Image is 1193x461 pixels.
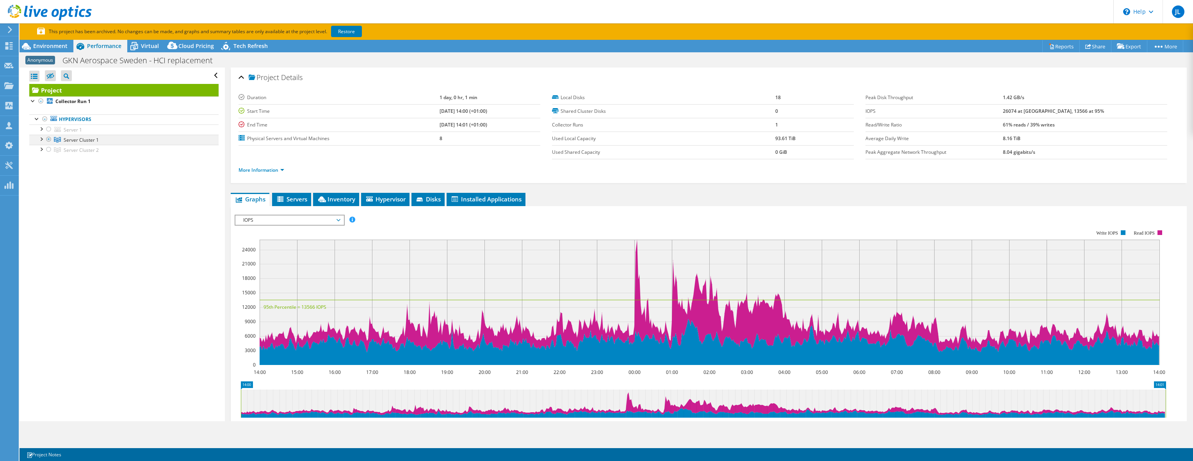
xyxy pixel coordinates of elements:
span: Inventory [317,195,355,203]
span: Server Cluster 2 [64,147,99,153]
text: 16:00 [329,369,341,376]
span: Installed Applications [450,195,522,203]
text: 03:20 [748,420,760,427]
span: Anonymous [25,56,55,64]
text: 12:40 [1108,420,1120,427]
b: 26074 at [GEOGRAPHIC_DATA], 13566 at 95% [1003,108,1104,114]
text: 3000 [245,347,256,354]
text: 22:40 [569,420,581,427]
text: Write IOPS [1096,230,1118,236]
span: Server 1 [64,126,82,133]
b: [DATE] 14:01 (+01:00) [440,121,487,128]
text: 08:40 [954,420,966,427]
text: 06:40 [877,420,889,427]
span: Virtual [141,42,159,50]
a: Share [1079,40,1111,52]
text: 95th Percentile = 13566 IOPS [264,304,326,310]
b: 8.16 TiB [1003,135,1020,142]
text: 04:40 [800,420,812,427]
text: 04:00 [778,369,791,376]
a: Hypervisors [29,114,219,125]
span: Disks [415,195,441,203]
svg: \n [1123,8,1130,15]
span: Tech Refresh [233,42,268,50]
text: 24000 [242,246,256,253]
text: 12:00 [1078,369,1090,376]
text: 19:20 [440,420,452,427]
text: 15000 [242,289,256,296]
b: 1.42 GB/s [1003,94,1024,101]
label: Start Time [239,107,440,115]
label: Local Disks [552,94,775,101]
text: 00:00 [629,369,641,376]
text: 14:00 [254,369,266,376]
text: 06:00 [853,369,865,376]
label: Duration [239,94,440,101]
text: 9000 [245,318,256,325]
b: 8 [440,135,442,142]
b: 93.61 TiB [775,135,796,142]
text: 18:00 [389,420,401,427]
a: Server 1 [29,125,219,135]
text: 17:00 [366,369,378,376]
b: 8.04 gigabits/s [1003,149,1035,155]
label: Physical Servers and Virtual Machines [239,135,440,142]
text: 6000 [245,333,256,339]
h1: GKN Aerospace Sweden - HCI replacement [59,56,225,65]
p: This project has been archived. No changes can be made, and graphs and summary tables are only av... [37,27,420,36]
label: Used Local Capacity [552,135,775,142]
text: 15:00 [291,369,303,376]
text: 20:00 [466,420,478,427]
text: 18:00 [404,369,416,376]
text: 16:00 [312,420,324,427]
text: 23:00 [591,369,603,376]
b: 1 day, 0 hr, 1 min [440,94,477,101]
a: Server Cluster 1 [29,135,219,145]
label: Peak Aggregate Network Throughput [865,148,1003,156]
a: Reports [1042,40,1080,52]
text: 05:20 [825,420,837,427]
b: 0 GiB [775,149,787,155]
label: Average Daily Write [865,135,1003,142]
text: 14:00 [1153,369,1165,376]
text: 23:20 [595,420,607,427]
text: 11:20 [1056,420,1068,427]
label: Shared Cluster Disks [552,107,775,115]
text: 08:00 [928,369,940,376]
a: More [1147,40,1183,52]
text: 14:00 [1159,420,1171,427]
span: Project [249,74,279,82]
span: Details [281,73,303,82]
text: 03:00 [741,369,753,376]
text: 17:20 [363,420,376,427]
text: 21000 [242,260,256,267]
text: 13:00 [1116,369,1128,376]
text: 02:40 [723,420,735,427]
b: [DATE] 14:00 (+01:00) [440,108,487,114]
span: Hypervisor [365,195,406,203]
text: 18:40 [415,420,427,427]
span: Server Cluster 1 [64,137,99,143]
text: 09:20 [979,420,992,427]
text: 11:00 [1041,369,1053,376]
text: 07:20 [903,420,915,427]
text: 16:40 [338,420,350,427]
a: Collector Run 1 [29,96,219,107]
text: 21:20 [517,420,529,427]
b: 1 [775,121,778,128]
label: End Time [239,121,440,129]
text: 19:00 [441,369,453,376]
text: 14:00 [235,420,247,427]
label: Used Shared Capacity [552,148,775,156]
text: 10:40 [1031,420,1043,427]
text: 02:00 [697,420,709,427]
b: 18 [775,94,781,101]
text: 18000 [242,275,256,281]
b: Collector Run 1 [55,98,91,105]
text: 02:00 [703,369,716,376]
a: Restore [331,26,362,37]
text: 12:00 [1082,420,1094,427]
text: 22:00 [554,369,566,376]
label: Collector Runs [552,121,775,129]
text: 14:40 [261,420,273,427]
